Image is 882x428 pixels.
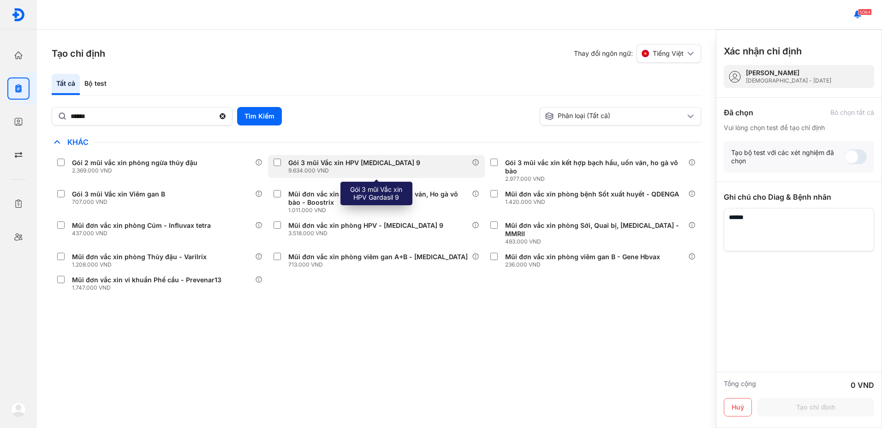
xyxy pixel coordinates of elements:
[52,74,80,95] div: Tất cả
[11,402,26,417] img: logo
[72,261,210,268] div: 1.208.000 VND
[72,230,215,237] div: 437.000 VND
[851,380,874,391] div: 0 VND
[724,191,874,202] div: Ghi chú cho Diag & Bệnh nhân
[858,9,872,15] span: 5064
[830,108,874,117] div: Bỏ chọn tất cả
[288,190,468,207] div: Mũi đơn vắc xin kết hợp Bạch hầu, Uốn ván, Ho gà vô bào - Boostrix
[724,124,874,132] div: Vui lòng chọn test để tạo chỉ định
[746,69,831,77] div: [PERSON_NAME]
[724,107,753,118] div: Đã chọn
[12,8,25,22] img: logo
[288,230,447,237] div: 3.518.000 VND
[72,221,211,230] div: Mũi đơn vắc xin phòng Cúm - Influvax tetra
[80,74,111,95] div: Bộ test
[545,112,685,121] div: Phân loại (Tất cả)
[52,47,105,60] h3: Tạo chỉ định
[724,45,802,58] h3: Xác nhận chỉ định
[72,190,165,198] div: Gói 3 mũi Vắc xin Viêm gan B
[505,253,660,261] div: Mũi đơn vắc xin phòng viêm gan B - Gene Hbvax
[72,167,201,174] div: 2.369.000 VND
[288,253,468,261] div: Mũi đơn vắc xin phòng viêm gan A+B - [MEDICAL_DATA]
[724,398,752,416] button: Huỷ
[724,380,756,391] div: Tổng cộng
[72,253,207,261] div: Mũi đơn vắc xin phòng Thủy đậu - Varilrix
[505,198,683,206] div: 1.420.000 VND
[505,221,685,238] div: Mũi đơn vắc xin phòng Sởi, Quai bị, [MEDICAL_DATA] - MMRII
[288,167,424,174] div: 9.634.000 VND
[72,284,225,291] div: 1.747.000 VND
[63,137,93,147] span: Khác
[757,398,874,416] button: Tạo chỉ định
[288,159,420,167] div: Gói 3 mũi Vắc xin HPV [MEDICAL_DATA] 9
[505,175,688,183] div: 2.977.000 VND
[505,238,688,245] div: 483.000 VND
[288,207,471,214] div: 1.011.000 VND
[746,77,831,84] div: [DEMOGRAPHIC_DATA] - [DATE]
[505,159,685,175] div: Gói 3 mũi vắc xin kết hợp bạch hầu, uốn ván, ho gà vô bào
[653,49,684,58] span: Tiếng Việt
[72,198,169,206] div: 707.000 VND
[731,149,845,165] div: Tạo bộ test với các xét nghiệm đã chọn
[505,190,679,198] div: Mũi đơn vắc xin phòng bệnh Sốt xuất huyết - QDENGA
[288,221,443,230] div: Mũi đơn vắc xin phòng HPV - [MEDICAL_DATA] 9
[505,261,664,268] div: 236.000 VND
[574,44,701,63] div: Thay đổi ngôn ngữ:
[288,261,471,268] div: 713.000 VND
[72,159,197,167] div: Gói 2 mũi vắc xin phòng ngừa thủy đậu
[237,107,282,125] button: Tìm Kiếm
[72,276,221,284] div: Mũi đơn vắc xin vi khuẩn Phế cầu - Prevenar13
